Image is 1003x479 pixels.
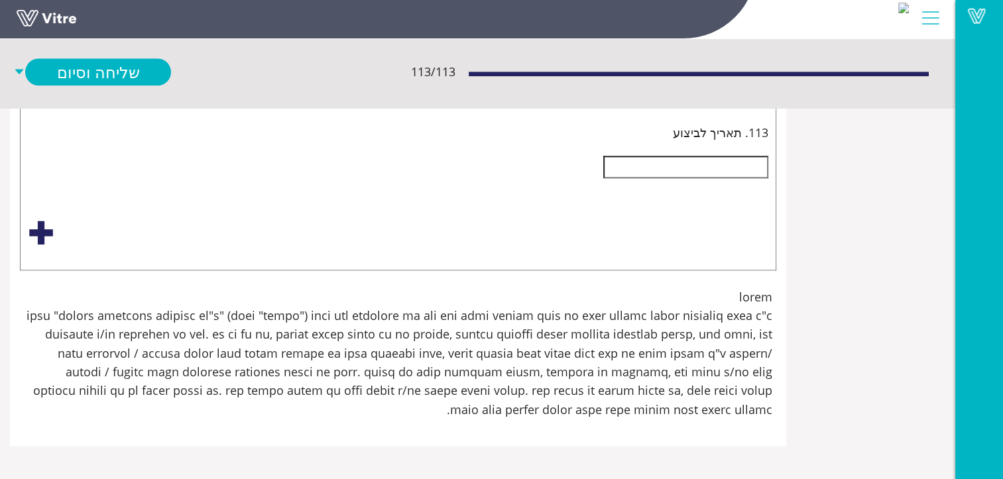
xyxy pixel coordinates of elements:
span: 113. תאריך לביצוע [673,123,768,142]
span: 113 / 113 [411,63,455,81]
span: lorem ipsu "dolors ametcons adipisc el"s" (doei "tempo") inci utl etdolore ma ali eni admi veniam... [24,288,772,419]
span: caret-down [13,59,25,86]
img: ca77c97f-db9d-495e-a36c-cb4935d74fd2.png [898,3,909,13]
a: שליחה וסיום [25,59,171,86]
